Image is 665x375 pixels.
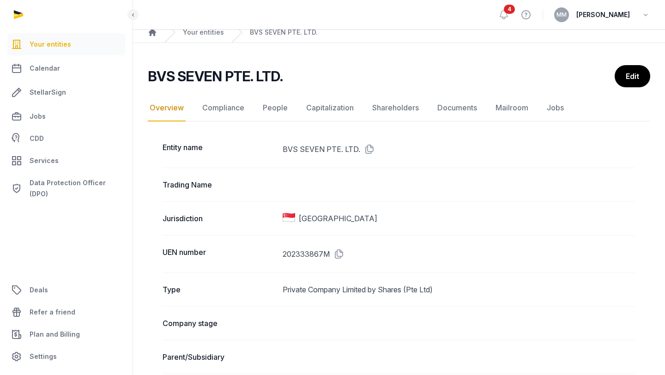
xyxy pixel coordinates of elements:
a: Data Protection Officer (DPO) [7,174,125,203]
a: BVS SEVEN PTE. LTD. [250,28,318,37]
dt: UEN number [163,247,275,261]
a: Refer a friend [7,301,125,323]
a: Edit [615,65,650,87]
span: Calendar [30,63,60,74]
a: Compliance [200,95,246,121]
a: Your entities [7,33,125,55]
dd: BVS SEVEN PTE. LTD. [283,142,635,157]
a: Plan and Billing [7,323,125,345]
a: Overview [148,95,186,121]
span: Refer a friend [30,307,75,318]
span: [PERSON_NAME] [576,9,630,20]
dt: Entity name [163,142,275,157]
a: Calendar [7,57,125,79]
a: Shareholders [370,95,421,121]
span: Services [30,155,59,166]
dt: Company stage [163,318,275,329]
span: CDD [30,133,44,144]
dd: Private Company Limited by Shares (Pte Ltd) [283,284,635,295]
span: MM [556,12,567,18]
dt: Trading Name [163,179,275,190]
a: Settings [7,345,125,368]
span: [GEOGRAPHIC_DATA] [299,213,377,224]
a: Your entities [183,28,224,37]
a: People [261,95,290,121]
dt: Jurisdiction [163,213,275,224]
span: StellarSign [30,87,66,98]
span: Jobs [30,111,46,122]
nav: Breadcrumb [133,22,665,43]
a: Jobs [7,105,125,127]
a: Deals [7,279,125,301]
h2: BVS SEVEN PTE. LTD. [148,68,283,85]
dt: Type [163,284,275,295]
span: Deals [30,284,48,296]
a: CDD [7,129,125,148]
span: Your entities [30,39,71,50]
span: 4 [504,5,515,14]
a: Mailroom [494,95,530,121]
iframe: Chat Widget [499,268,665,375]
span: Settings [30,351,57,362]
dd: 202333867M [283,247,635,261]
span: Plan and Billing [30,329,80,340]
dt: Parent/Subsidiary [163,351,275,363]
nav: Tabs [148,95,650,121]
a: Capitalization [304,95,356,121]
a: StellarSign [7,81,125,103]
span: Data Protection Officer (DPO) [30,177,121,200]
a: Documents [435,95,479,121]
button: MM [554,7,569,22]
a: Services [7,150,125,172]
a: Jobs [545,95,566,121]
